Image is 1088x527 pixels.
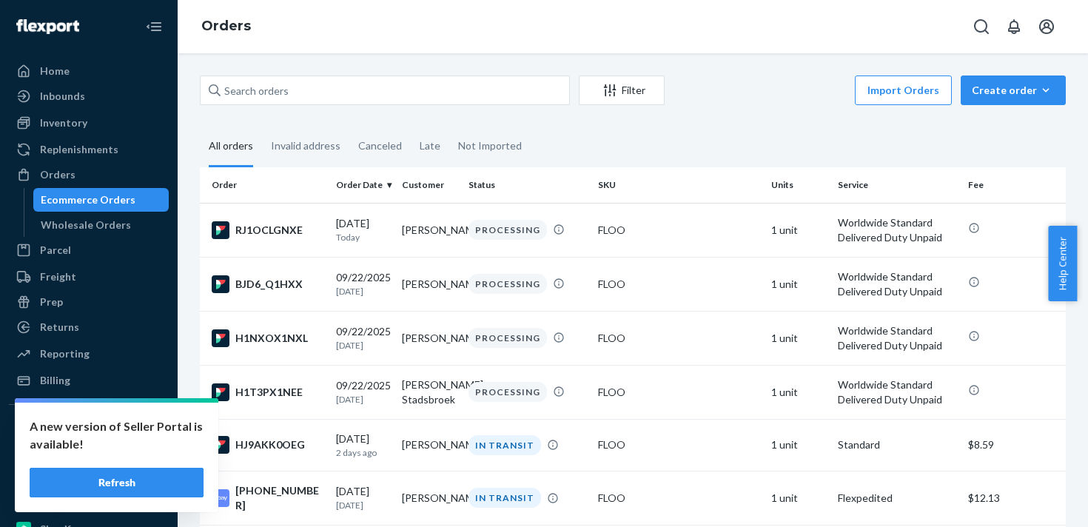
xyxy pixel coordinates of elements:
[40,320,79,335] div: Returns
[336,446,391,459] p: 2 days ago
[469,382,547,402] div: PROCESSING
[469,488,541,508] div: IN TRANSIT
[838,269,956,299] p: Worldwide Standard Delivered Duty Unpaid
[336,270,391,298] div: 09/22/2025
[9,467,169,491] a: eBay
[592,167,765,203] th: SKU
[209,127,253,167] div: All orders
[40,89,85,104] div: Inbounds
[40,142,118,157] div: Replenishments
[598,385,759,400] div: FLOO
[765,471,832,525] td: 1 unit
[9,290,169,314] a: Prep
[40,64,70,78] div: Home
[9,238,169,262] a: Parcel
[9,84,169,108] a: Inbounds
[336,393,391,406] p: [DATE]
[212,275,324,293] div: BJD6_Q1HXX
[201,18,251,34] a: Orders
[579,75,665,105] button: Filter
[765,311,832,365] td: 1 unit
[189,5,263,48] ol: breadcrumbs
[336,216,391,244] div: [DATE]
[212,329,324,347] div: H1NXOX1NXL
[212,221,324,239] div: RJ1OCLGNXE
[212,483,324,513] div: [PHONE_NUMBER]
[598,491,759,506] div: FLOO
[598,437,759,452] div: FLOO
[765,167,832,203] th: Units
[402,178,457,191] div: Customer
[838,437,956,452] p: Standard
[765,203,832,257] td: 1 unit
[40,295,63,309] div: Prep
[40,346,90,361] div: Reporting
[9,492,169,516] a: Etsy
[838,323,956,353] p: Worldwide Standard Delivered Duty Unpaid
[41,192,135,207] div: Ecommerce Orders
[598,223,759,238] div: FLOO
[9,265,169,289] a: Freight
[396,471,463,525] td: [PERSON_NAME]
[967,12,996,41] button: Open Search Box
[30,417,204,453] p: A new version of Seller Portal is available!
[469,328,547,348] div: PROCESSING
[962,471,1066,525] td: $12.13
[463,167,593,203] th: Status
[336,432,391,459] div: [DATE]
[9,315,169,339] a: Returns
[838,377,956,407] p: Worldwide Standard Delivered Duty Unpaid
[832,167,962,203] th: Service
[40,115,87,130] div: Inventory
[41,218,131,232] div: Wholesale Orders
[336,378,391,406] div: 09/22/2025
[598,331,759,346] div: FLOO
[336,339,391,352] p: [DATE]
[469,220,547,240] div: PROCESSING
[336,324,391,352] div: 09/22/2025
[972,83,1055,98] div: Create order
[271,127,340,165] div: Invalid address
[396,419,463,471] td: [PERSON_NAME]
[200,167,330,203] th: Order
[580,83,664,98] div: Filter
[336,285,391,298] p: [DATE]
[336,484,391,511] div: [DATE]
[30,468,204,497] button: Refresh
[9,369,169,392] a: Billing
[16,19,79,34] img: Flexport logo
[139,12,169,41] button: Close Navigation
[420,127,440,165] div: Late
[9,442,169,466] a: Walmart
[1032,12,1061,41] button: Open account menu
[212,436,324,454] div: HJ9AKK0OEG
[9,163,169,187] a: Orders
[838,491,956,506] p: Flexpedited
[765,365,832,419] td: 1 unit
[9,417,169,440] button: Integrations
[200,75,570,105] input: Search orders
[33,188,169,212] a: Ecommerce Orders
[9,138,169,161] a: Replenishments
[962,419,1066,471] td: $8.59
[40,373,70,388] div: Billing
[330,167,397,203] th: Order Date
[598,277,759,292] div: FLOO
[396,365,463,419] td: [PERSON_NAME] Stadsbroek
[336,231,391,244] p: Today
[40,269,76,284] div: Freight
[962,167,1066,203] th: Fee
[855,75,952,105] button: Import Orders
[469,435,541,455] div: IN TRANSIT
[9,59,169,83] a: Home
[396,311,463,365] td: [PERSON_NAME]
[458,127,522,165] div: Not Imported
[396,257,463,311] td: [PERSON_NAME]
[1048,226,1077,301] button: Help Center
[33,213,169,237] a: Wholesale Orders
[765,419,832,471] td: 1 unit
[358,127,402,165] div: Canceled
[212,383,324,401] div: H1T3PX1NEE
[999,12,1029,41] button: Open notifications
